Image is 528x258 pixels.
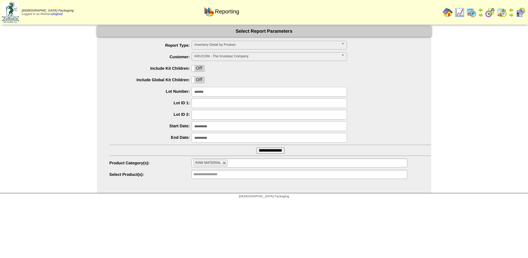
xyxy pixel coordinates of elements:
span: [DEMOGRAPHIC_DATA] Packaging [239,195,289,198]
span: Logged in as Molivera [22,9,74,16]
label: Off [192,65,204,72]
img: calendarblend.gif [485,7,495,17]
span: Inventory Detail by Product [194,41,339,49]
div: OnOff [192,65,205,72]
img: graph.gif [204,7,214,16]
img: calendarprod.gif [466,7,476,17]
a: (logout) [52,12,63,16]
label: Product Category(s): [109,161,192,165]
label: Customer: [109,54,192,59]
label: Include Kit Children: [109,66,192,71]
img: arrowright.gif [509,12,514,17]
label: Off [192,77,204,83]
label: Report Type: [109,43,192,48]
label: Select Product(s): [109,172,192,177]
label: Include Global Kit Children: [109,77,192,82]
label: End Date: [109,135,192,140]
label: Lot ID 1: [109,101,192,105]
img: calendarinout.gif [497,7,507,17]
span: KRUCOM - The Krusteaz Company [194,53,339,60]
img: zoroco-logo-small.webp [2,2,19,23]
span: Reporting [215,8,239,15]
label: Lot Number: [109,89,192,94]
label: Start Date: [109,124,192,128]
label: Lot ID 2: [109,112,192,117]
img: arrowleft.gif [478,7,483,12]
div: OnOff [192,77,205,83]
img: home.gif [443,7,453,17]
div: Select Report Parameters [97,26,431,37]
img: line_graph.gif [455,7,465,17]
span: RAW MATERIAL [195,161,221,165]
img: arrowleft.gif [509,7,514,12]
img: calendarcustomer.gif [516,7,526,17]
img: arrowright.gif [478,12,483,17]
span: [DEMOGRAPHIC_DATA] Packaging [22,9,74,12]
